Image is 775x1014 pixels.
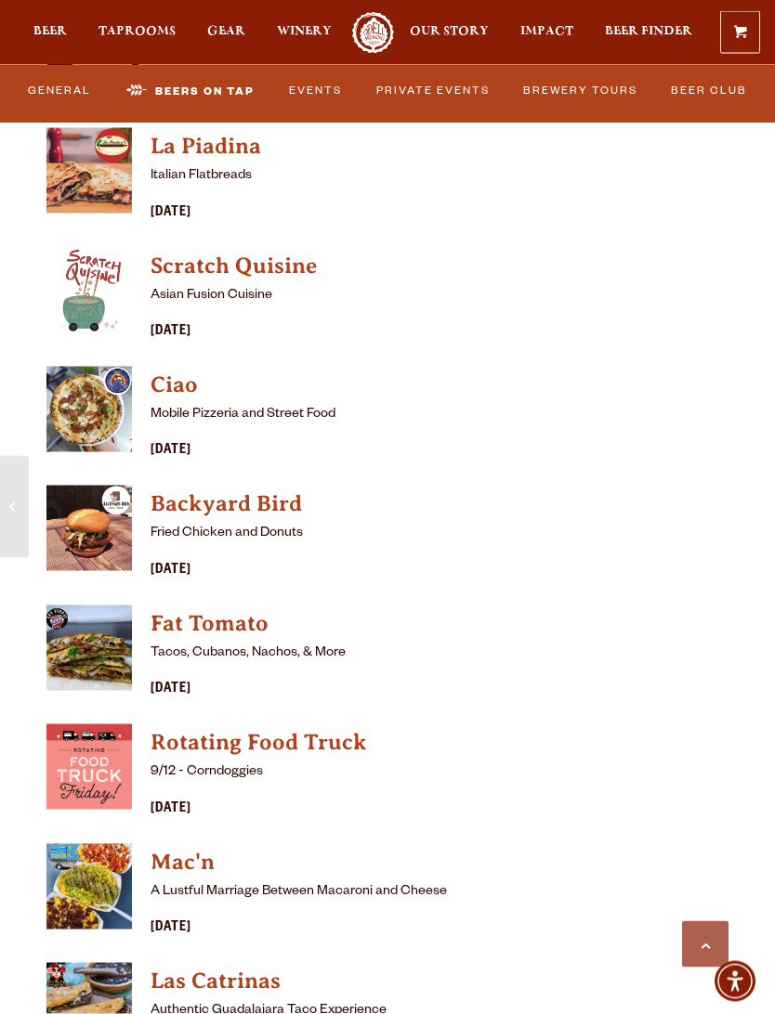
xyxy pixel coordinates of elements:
a: View Mac'n details (opens in a new window) [46,844,132,940]
a: View Las Catrinas details (opens in a new window) [151,963,512,1000]
a: View Backyard Bird details (opens in a new window) [46,486,132,581]
h4: Backyard Bird [151,489,512,519]
a: View Fat Tomato details (opens in a new window) [151,605,512,643]
a: Odell Home [350,12,397,54]
img: thumbnail food truck [46,605,132,691]
a: View Ciao details (opens in a new window) [151,367,512,404]
span: Gear [207,24,245,39]
img: thumbnail food truck [46,486,132,571]
div: Accessibility Menu [715,961,755,1002]
a: View Ciao details (opens in a new window) [46,367,132,462]
a: Brewery Tours [518,72,644,111]
h4: Scratch Quisine [151,252,512,281]
a: View Mac'n details (opens in a new window) [151,844,512,881]
a: Beer [33,12,67,54]
a: Gear [207,12,245,54]
a: Impact [520,12,573,54]
a: View Rotating Food Truck details (opens in a new window) [151,724,512,761]
div: [DATE] [151,679,512,701]
img: thumbnail food truck [46,248,132,333]
p: Italian Flatbreads [151,165,512,188]
span: Beer [33,24,67,39]
a: Events [283,72,348,111]
a: View La Piadina details (opens in a new window) [151,128,512,165]
img: thumbnail food truck [46,844,132,929]
span: Taprooms [99,24,176,39]
h4: Rotating Food Truck [151,728,512,758]
a: Private Events [370,72,495,111]
span: Impact [520,24,573,39]
span: Our Story [410,24,489,39]
a: View Fat Tomato details (opens in a new window) [46,605,132,701]
a: Beer Finder [605,12,692,54]
div: [DATE] [151,917,512,940]
p: Mobile Pizzeria and Street Food [151,404,512,426]
img: thumbnail food truck [46,724,132,810]
h4: Mac'n [151,848,512,877]
a: Our Story [410,12,489,54]
div: [DATE] [151,560,512,582]
div: [DATE] [151,799,512,821]
a: View Scratch Quisine details (opens in a new window) [151,248,512,285]
p: Fried Chicken and Donuts [151,523,512,545]
div: [DATE] [151,321,512,344]
a: General [21,72,97,111]
a: Scroll to top [682,921,729,968]
span: Beer Finder [605,24,692,39]
a: View Backyard Bird details (opens in a new window) [151,486,512,523]
a: Beers on Tap [119,70,262,113]
p: Asian Fusion Cuisine [151,285,512,307]
a: View La Piadina details (opens in a new window) [46,128,132,224]
div: [DATE] [151,202,512,225]
a: View Scratch Quisine details (opens in a new window) [46,248,132,344]
a: Taprooms [99,12,176,54]
h4: Las Catrinas [151,967,512,996]
img: thumbnail food truck [46,367,132,452]
div: [DATE] [151,440,512,462]
a: Beer Club [665,72,754,111]
p: Tacos, Cubanos, Nachos, & More [151,643,512,665]
span: Winery [277,24,332,39]
img: thumbnail food truck [46,128,132,214]
a: Winery [277,12,332,54]
p: A Lustful Marriage Between Macaroni and Cheese [151,881,512,903]
a: View Rotating Food Truck details (opens in a new window) [46,724,132,820]
h4: La Piadina [151,132,512,162]
h4: Fat Tomato [151,609,512,639]
h4: Ciao [151,370,512,400]
p: 9/12 - Corndoggies [151,761,512,784]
